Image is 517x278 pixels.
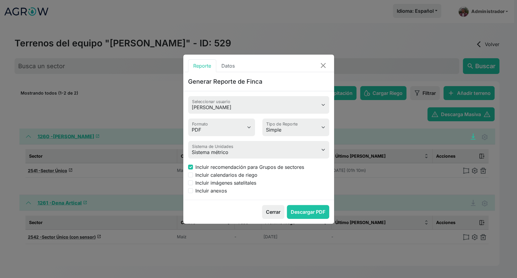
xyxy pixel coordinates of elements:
[195,171,257,179] label: Incluir calendarios de riego
[195,187,227,194] label: Incluir anexos
[188,59,216,72] button: Reporte
[188,141,329,159] select: File format select
[188,77,262,86] h1: Generar Reporte de Finca
[482,200,488,206] img: edit
[262,119,329,136] select: File format select
[216,59,240,72] button: Datos
[188,96,329,114] select: Floating label select example
[188,119,255,136] select: File format select
[315,60,332,71] button: Close
[195,163,304,171] label: Incluir recomendación para Grupos de sectores
[262,205,284,219] button: Cerrar
[287,205,329,219] button: Descargar PDF
[195,179,256,186] label: Incluir imágenes satelitales
[467,200,479,206] a: Descargar Recomendación de Riego en PDF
